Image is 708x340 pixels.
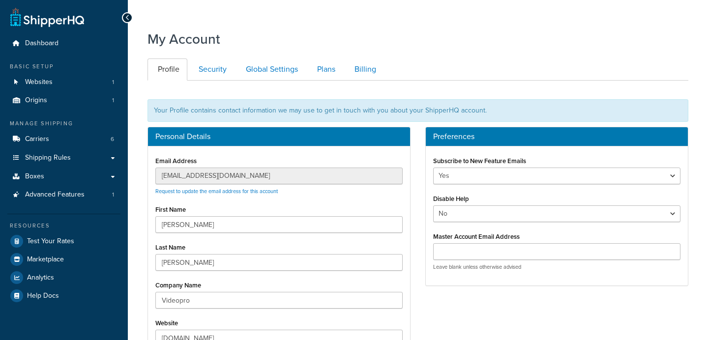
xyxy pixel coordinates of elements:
label: Website [155,319,178,327]
a: Dashboard [7,34,120,53]
label: Company Name [155,282,201,289]
label: First Name [155,206,186,213]
a: Carriers 6 [7,130,120,148]
a: Boxes [7,168,120,186]
div: Manage Shipping [7,119,120,128]
a: Analytics [7,269,120,286]
li: Websites [7,73,120,91]
label: Last Name [155,244,185,251]
p: Leave blank unless otherwise advised [433,263,680,271]
span: Help Docs [27,292,59,300]
span: Analytics [27,274,54,282]
span: Carriers [25,135,49,143]
label: Disable Help [433,195,469,202]
a: Plans [307,58,343,81]
span: Origins [25,96,47,105]
div: Your Profile contains contact information we may use to get in touch with you about your ShipperH... [147,99,688,122]
span: 6 [111,135,114,143]
a: Global Settings [236,58,306,81]
a: Billing [344,58,384,81]
a: Profile [147,58,187,81]
label: Subscribe to New Feature Emails [433,157,526,165]
h1: My Account [147,29,220,49]
a: Request to update the email address for this account [155,187,278,195]
span: Boxes [25,172,44,181]
li: Origins [7,91,120,110]
a: Help Docs [7,287,120,305]
a: Marketplace [7,251,120,268]
a: Security [188,58,235,81]
a: Test Your Rates [7,232,120,250]
li: Carriers [7,130,120,148]
a: Shipping Rules [7,149,120,167]
a: Advanced Features 1 [7,186,120,204]
div: Resources [7,222,120,230]
h3: Personal Details [155,132,403,141]
div: Basic Setup [7,62,120,71]
a: ShipperHQ Home [10,7,84,27]
label: Master Account Email Address [433,233,520,240]
span: Dashboard [25,39,59,48]
span: Shipping Rules [25,154,71,162]
span: Marketplace [27,255,64,264]
label: Email Address [155,157,197,165]
span: 1 [112,96,114,105]
a: Origins 1 [7,91,120,110]
span: Advanced Features [25,191,85,199]
span: 1 [112,191,114,199]
span: Websites [25,78,53,86]
a: Websites 1 [7,73,120,91]
li: Advanced Features [7,186,120,204]
h3: Preferences [433,132,680,141]
span: 1 [112,78,114,86]
span: Test Your Rates [27,237,74,246]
